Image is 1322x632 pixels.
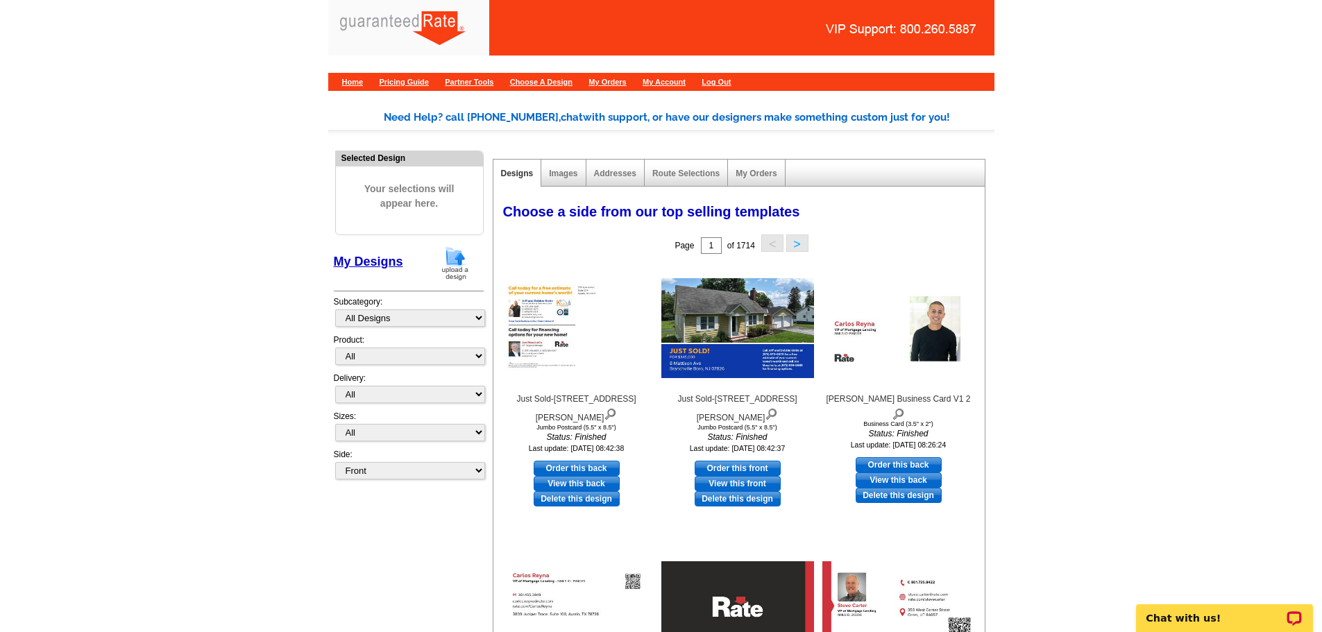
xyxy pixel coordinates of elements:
[334,334,484,372] div: Product:
[500,424,653,431] div: Jumbo Postcard (5.5" x 8.5")
[588,78,626,86] a: My Orders
[822,282,975,374] img: Carlos Reyna Business Card V1 2
[334,255,403,268] a: My Designs
[695,461,781,476] a: use this design
[384,110,994,126] div: Need Help? call [PHONE_NUMBER], with support, or have our designers make something custom just fo...
[652,169,720,178] a: Route Selections
[695,476,781,491] a: View this front
[561,111,583,123] span: chat
[856,472,942,488] a: View this back
[695,491,781,506] a: Delete this design
[822,427,975,440] i: Status: Finished
[856,488,942,503] a: Delete this design
[336,151,483,164] div: Selected Design
[500,393,653,424] div: Just Sold-[STREET_ADDRESS][PERSON_NAME]
[661,424,814,431] div: Jumbo Postcard (5.5" x 8.5")
[342,78,364,86] a: Home
[856,457,942,472] a: use this design
[501,169,534,178] a: Designs
[690,444,786,452] small: Last update: [DATE] 08:42:37
[822,393,975,420] div: [PERSON_NAME] Business Card V1 2
[549,169,577,178] a: Images
[736,169,777,178] a: My Orders
[534,491,620,506] a: Delete this design
[503,204,800,219] span: Choose a side from our top selling templates
[334,448,484,481] div: Side:
[661,431,814,443] i: Status: Finished
[437,246,473,281] img: upload-design
[534,476,620,491] a: View this back
[500,278,653,378] img: Just Sold-8 Mattison Ave 2
[892,405,905,420] img: view design details
[822,420,975,427] div: Business Card (3.5" x 2")
[604,405,617,420] img: view design details
[675,241,694,250] span: Page
[445,78,493,86] a: Partner Tools
[510,78,573,86] a: Choose A Design
[702,78,731,86] a: Log Out
[765,405,778,420] img: view design details
[500,431,653,443] i: Status: Finished
[661,393,814,424] div: Just Sold-[STREET_ADDRESS][PERSON_NAME]
[594,169,636,178] a: Addresses
[379,78,429,86] a: Pricing Guide
[529,444,625,452] small: Last update: [DATE] 08:42:38
[761,234,783,252] button: <
[346,168,473,225] span: Your selections will appear here.
[661,278,814,378] img: Just Sold-8 Mattison Ave 1
[534,461,620,476] a: use this design
[851,441,947,449] small: Last update: [DATE] 08:26:24
[334,372,484,410] div: Delivery:
[1127,588,1322,632] iframe: LiveChat chat widget
[786,234,808,252] button: >
[643,78,686,86] a: My Account
[334,410,484,448] div: Sizes:
[334,296,484,334] div: Subcategory:
[727,241,755,250] span: of 1714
